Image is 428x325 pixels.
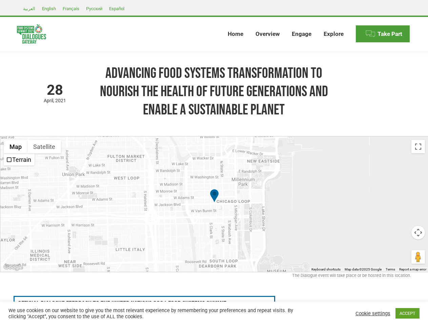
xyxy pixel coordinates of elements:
span: April [44,98,55,103]
span: 28 [17,83,93,97]
ul: Show street map [4,153,35,166]
label: Terrain [12,156,31,163]
li: Terrain [4,154,34,165]
a: ACCEPT [395,308,420,319]
a: العربية [20,4,39,13]
a: English [39,4,59,13]
a: Español [106,4,128,13]
a: Cookie settings [355,310,390,317]
img: Menu icon [365,29,375,39]
h3: Official Dialogue Feedback to the United Nations 2021 Food Systems Summit [18,300,271,308]
span: Explore [324,30,344,38]
a: Report a map error [399,267,426,271]
button: Keyboard shortcuts [311,267,341,272]
span: English [42,6,56,11]
span: Map data ©2025 Google [345,267,382,271]
button: Map camera controls [411,226,425,239]
span: Русский [86,6,102,11]
img: Google [2,263,24,272]
a: Français [59,4,83,13]
a: Русский [83,4,106,13]
button: Show satellite imagery [27,140,61,153]
img: Food Systems Summit Dialogues [17,24,46,44]
span: Overview [256,30,280,38]
span: العربية [23,6,35,11]
button: Drag Pegman onto the map to open Street View [411,250,425,264]
div: The Dialogue event will take place or be hosted in this location. [17,272,411,282]
a: Terms (opens in new tab) [386,267,395,271]
span: Français [63,6,79,11]
a: Open this area in Google Maps (opens a new window) [2,263,24,272]
div: We use cookies on our website to give you the most relevant experience by remembering your prefer... [8,307,296,320]
span: Español [109,6,124,11]
span: 2021 [55,98,66,103]
span: Home [228,30,243,38]
button: Toggle fullscreen view [411,140,425,153]
span: Take Part [378,30,402,38]
button: Show street map [4,140,27,153]
span: Engage [292,30,311,38]
h1: Advancing food systems transformation to nourish the health of future generations and enable a su... [100,64,328,119]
